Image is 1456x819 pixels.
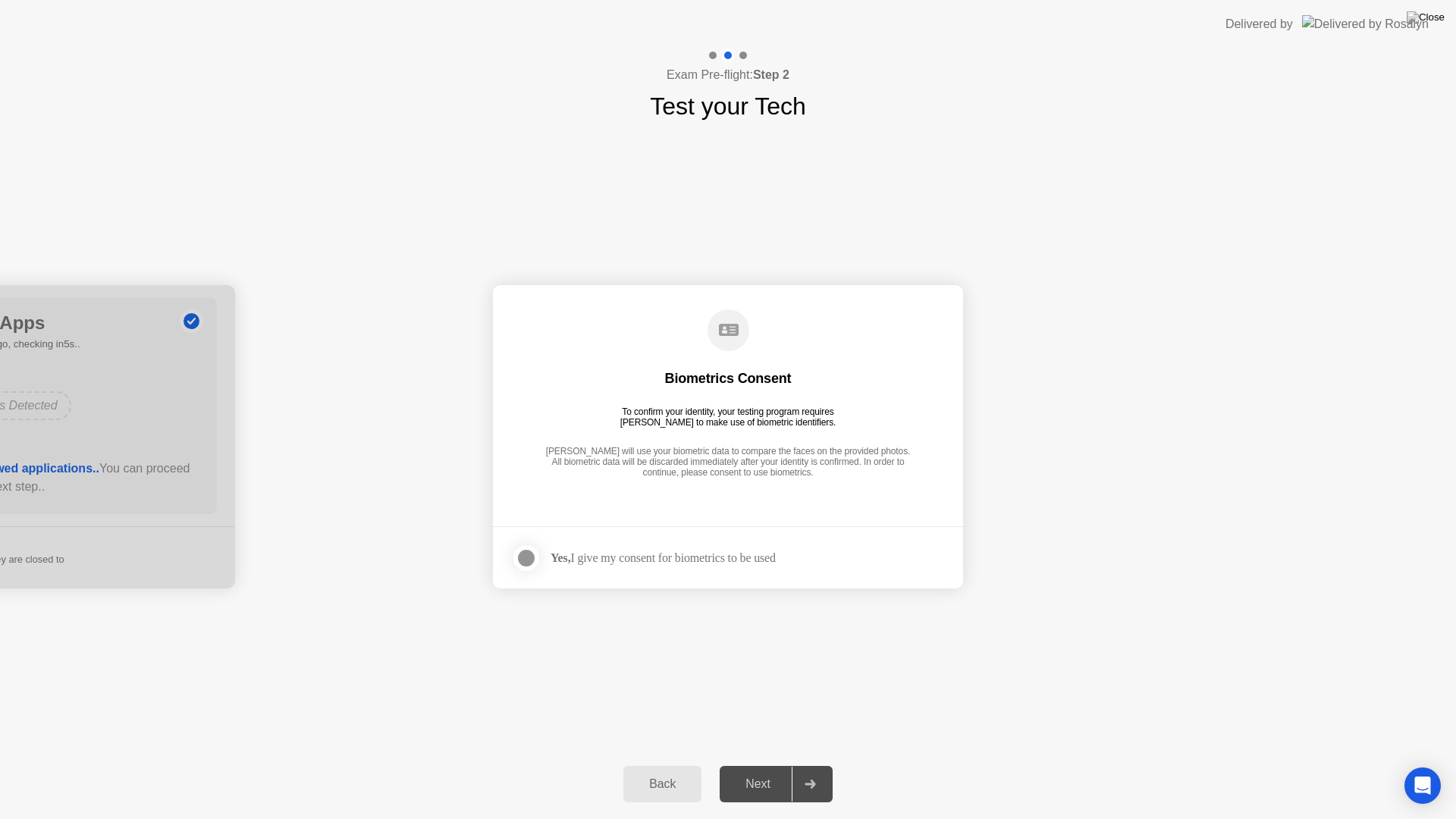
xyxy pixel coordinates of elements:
b: Step 2 [753,68,789,81]
h4: Exam Pre-flight: [667,66,789,84]
h1: Test your Tech [650,88,806,124]
div: I give my consent for biometrics to be used [551,551,776,565]
div: Biometrics Consent [665,369,792,388]
div: Next [724,777,792,791]
div: Back [628,777,697,791]
div: To confirm your identity, your testing program requires [PERSON_NAME] to make use of biometric id... [614,406,843,428]
button: Back [623,766,701,802]
strong: Yes, [551,551,570,564]
button: Next [720,766,833,802]
img: Delivered by Rosalyn [1302,15,1429,33]
div: Open Intercom Messenger [1404,767,1441,804]
div: Delivered by [1225,15,1293,33]
div: [PERSON_NAME] will use your biometric data to compare the faces on the provided photos. All biome... [541,446,915,480]
img: Close [1407,11,1445,24]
